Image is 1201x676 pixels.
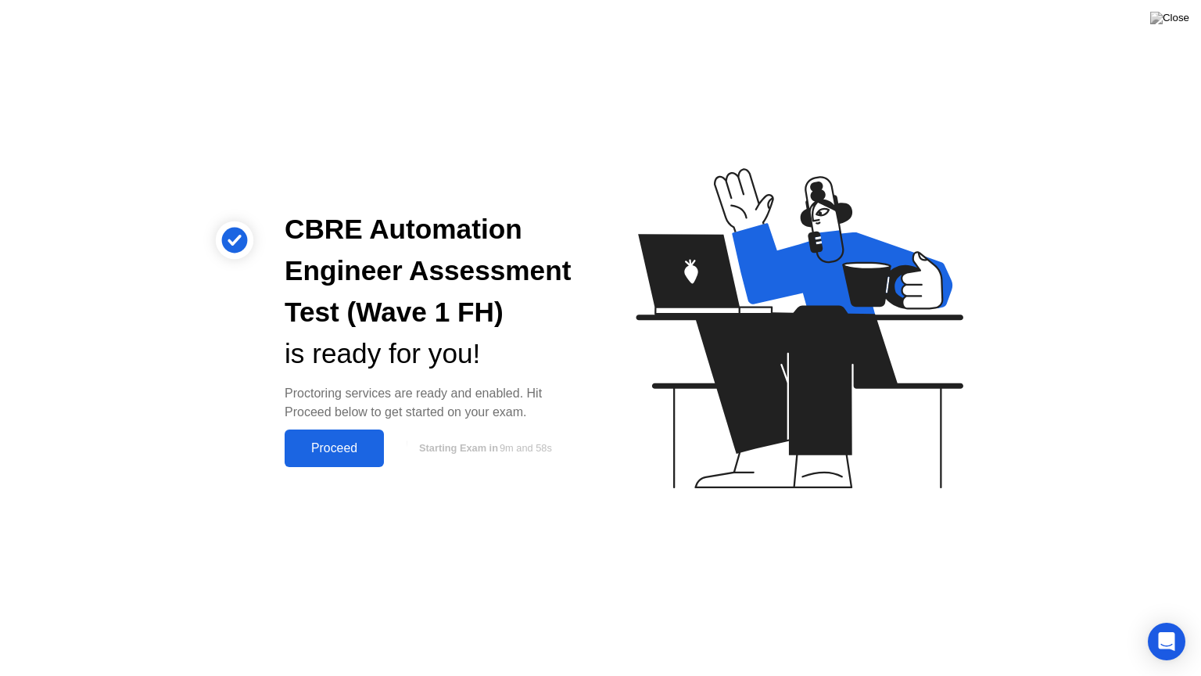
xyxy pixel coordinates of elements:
div: Open Intercom Messenger [1148,623,1185,660]
span: 9m and 58s [500,442,552,454]
div: CBRE Automation Engineer Assessment Test (Wave 1 FH) [285,209,575,333]
div: Proctoring services are ready and enabled. Hit Proceed below to get started on your exam. [285,384,575,422]
img: Close [1150,12,1189,24]
button: Proceed [285,430,384,467]
div: is ready for you! [285,333,575,375]
button: Starting Exam in9m and 58s [392,433,575,463]
div: Proceed [289,441,379,455]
